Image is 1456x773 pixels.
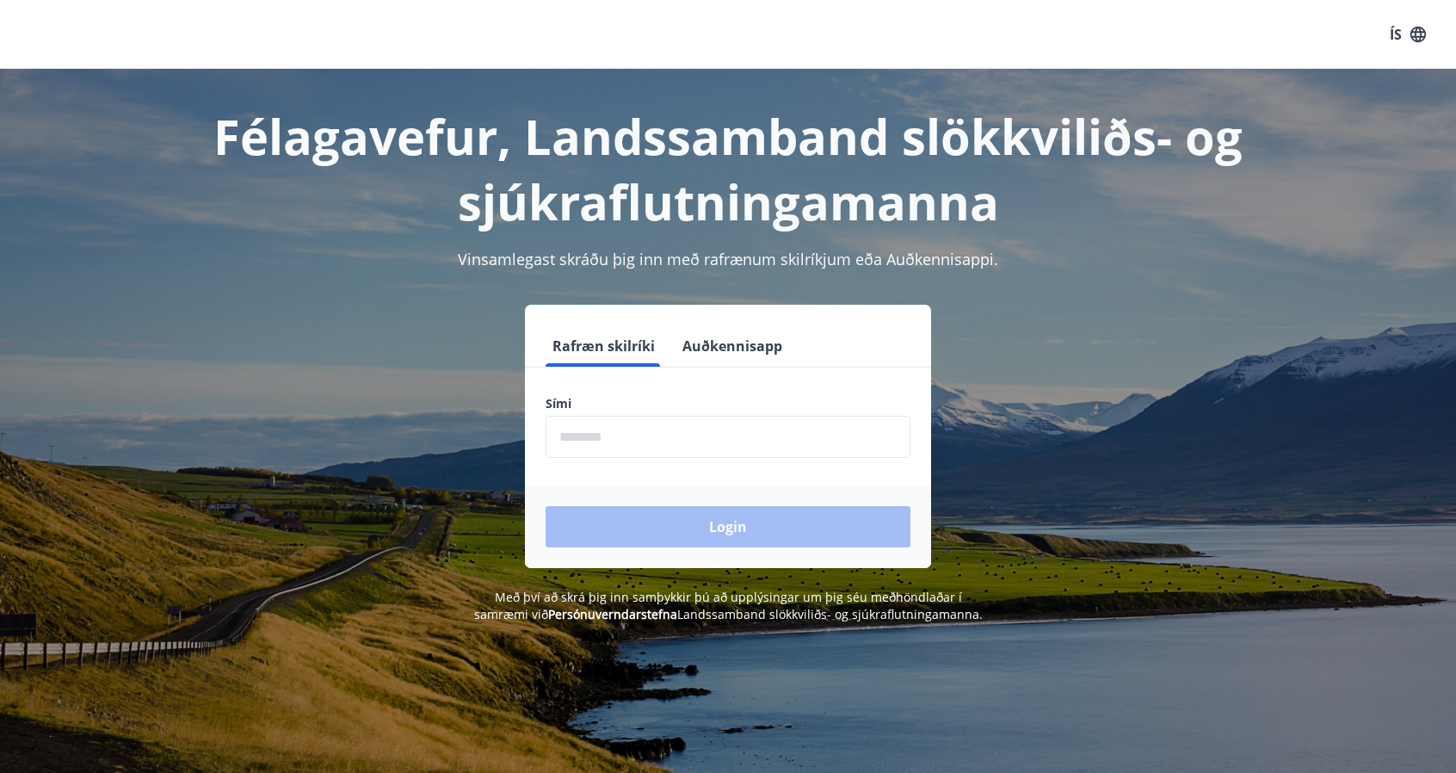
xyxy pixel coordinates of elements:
a: Persónuverndarstefna [548,606,677,622]
button: Rafræn skilríki [546,325,662,367]
button: ÍS [1380,19,1435,50]
label: Sími [546,395,910,412]
h1: Félagavefur, Landssamband slökkviliðs- og sjúkraflutningamanna [129,103,1327,234]
span: Með því að skrá þig inn samþykkir þú að upplýsingar um þig séu meðhöndlaðar í samræmi við Landssa... [474,589,983,622]
button: Auðkennisapp [676,325,789,367]
span: Vinsamlegast skráðu þig inn með rafrænum skilríkjum eða Auðkennisappi. [458,249,998,269]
